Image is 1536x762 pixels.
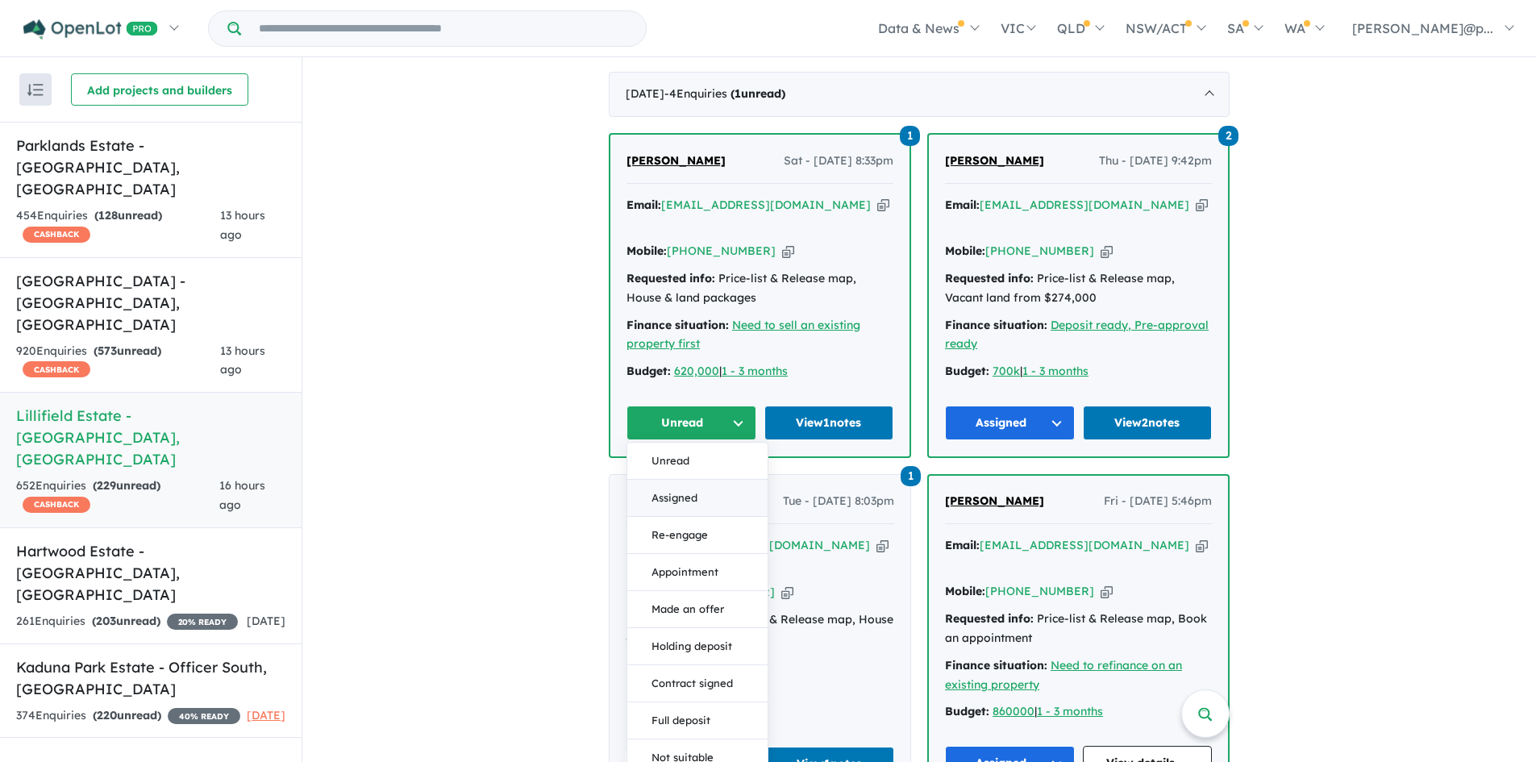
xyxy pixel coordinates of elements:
span: 203 [96,614,116,628]
span: 2 [1218,126,1238,146]
strong: Email: [945,198,980,212]
button: Copy [782,243,794,260]
span: [PERSON_NAME] [626,153,726,168]
span: [PERSON_NAME] [945,153,1044,168]
button: Made an offer [627,591,768,628]
a: 700k [993,364,1020,378]
div: | [626,362,893,381]
button: Add projects and builders [71,73,248,106]
strong: Finance situation: [626,318,729,332]
button: Unread [627,443,768,480]
span: 128 [98,208,118,223]
button: Copy [1196,197,1208,214]
a: [PERSON_NAME] [945,152,1044,171]
button: Copy [876,537,889,554]
input: Try estate name, suburb, builder or developer [244,11,643,46]
span: [PERSON_NAME]@p... [1352,20,1493,36]
div: 454 Enquir ies [16,206,220,245]
div: | [945,362,1212,381]
strong: ( unread) [93,708,161,722]
a: [PERSON_NAME] [626,152,726,171]
strong: Mobile: [945,244,985,258]
strong: ( unread) [94,344,161,358]
span: CASHBACK [23,227,90,243]
span: 573 [98,344,117,358]
button: Assigned [627,480,768,517]
span: 229 [97,478,116,493]
a: Deposit ready, Pre-approval ready [945,318,1209,352]
h5: Hartwood Estate - [GEOGRAPHIC_DATA] , [GEOGRAPHIC_DATA] [16,540,285,606]
a: [PHONE_NUMBER] [985,244,1094,258]
span: 1 [900,126,920,146]
a: 620,000 [674,364,719,378]
button: Copy [781,584,793,601]
button: Contract signed [627,665,768,702]
div: Price-list & Release map, House & land packages [626,610,894,649]
span: 220 [97,708,117,722]
button: Unread [626,406,756,440]
button: Appointment [627,554,768,591]
a: [EMAIL_ADDRESS][DOMAIN_NAME] [980,198,1189,212]
span: [DATE] [247,614,285,628]
div: 920 Enquir ies [16,342,220,381]
div: | [945,702,1212,722]
span: 20 % READY [167,614,238,630]
strong: Budget: [626,364,671,378]
a: 860000 [993,704,1034,718]
a: [EMAIL_ADDRESS][DOMAIN_NAME] [980,538,1189,552]
strong: Requested info: [945,271,1034,285]
a: [PHONE_NUMBER] [985,584,1094,598]
strong: Finance situation: [945,658,1047,672]
a: 1 - 3 months [722,364,788,378]
span: Sat - [DATE] 8:33pm [784,152,893,171]
div: 374 Enquir ies [16,706,240,726]
div: 652 Enquir ies [16,477,219,515]
span: 13 hours ago [220,344,265,377]
a: Need to sell an existing property first [626,318,860,352]
div: [DATE] [609,72,1230,117]
strong: Email: [626,538,660,552]
span: - 4 Enquir ies [664,86,785,101]
strong: Requested info: [945,611,1034,626]
div: Price-list & Release map, Book an appointment [945,610,1212,648]
strong: Requested info: [626,271,715,285]
u: 1 - 3 months [1037,704,1103,718]
a: View1notes [764,406,894,440]
span: 40 % READY [168,708,240,724]
button: Re-engage [627,517,768,554]
a: [PHONE_NUMBER] [667,244,776,258]
div: Price-list & Release map, House & land packages [626,269,893,308]
strong: Mobile: [945,584,985,598]
h5: Lillifield Estate - [GEOGRAPHIC_DATA] , [GEOGRAPHIC_DATA] [16,405,285,470]
span: [PERSON_NAME] [945,493,1044,508]
span: 16 hours ago [219,478,265,512]
span: CASHBACK [23,497,90,513]
span: 1 [901,466,921,486]
strong: Mobile: [626,585,666,599]
a: 1 [900,124,920,146]
a: Need to refinance on an existing property [945,658,1182,692]
img: sort.svg [27,84,44,96]
button: Copy [1101,583,1113,600]
h5: Kaduna Park Estate - Officer South , [GEOGRAPHIC_DATA] [16,656,285,700]
a: [PERSON_NAME] [626,492,725,511]
a: View2notes [1083,406,1213,440]
h5: Parklands Estate - [GEOGRAPHIC_DATA] , [GEOGRAPHIC_DATA] [16,135,285,200]
strong: Budget: [945,364,989,378]
div: 261 Enquir ies [16,612,238,631]
strong: ( unread) [92,614,160,628]
span: Thu - [DATE] 9:42pm [1099,152,1212,171]
span: Tue - [DATE] 8:03pm [783,492,894,511]
strong: ( unread) [94,208,162,223]
strong: Requested info: [626,612,714,627]
a: 1 [901,464,921,486]
strong: Email: [626,198,661,212]
span: [PERSON_NAME] [626,493,725,508]
a: [PERSON_NAME] [945,492,1044,511]
button: Full deposit [627,702,768,739]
